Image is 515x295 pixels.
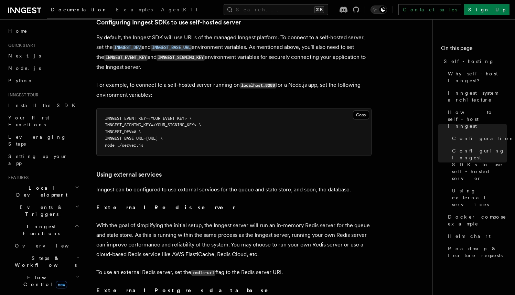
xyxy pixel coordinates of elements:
[8,78,33,83] span: Python
[8,134,66,147] span: Leveraging Steps
[105,123,201,127] span: INNGEST_SIGNING_KEY=<YOUR_SIGNING_KEY> \
[116,7,153,12] span: Examples
[8,154,67,166] span: Setting up your app
[96,204,235,211] strong: External Redis server
[224,4,328,15] button: Search...⌘K
[448,70,507,84] span: Why self-host Inngest?
[12,271,81,291] button: Flow Controlnew
[151,45,192,51] code: INNGEST_BASE_URL
[6,50,81,62] a: Next.js
[113,44,142,50] a: INNGEST_DEV
[445,211,507,230] a: Docker compose example
[6,175,29,180] span: Features
[6,223,74,237] span: Inngest Functions
[8,28,28,34] span: Home
[12,252,81,271] button: Steps & Workflows
[6,92,39,98] span: Inngest tour
[112,2,157,19] a: Examples
[6,182,81,201] button: Local Development
[445,230,507,242] a: Helm chart
[6,112,81,131] a: Your first Functions
[6,62,81,74] a: Node.js
[441,55,507,67] a: Self-hosting
[96,18,241,27] a: Configuring Inngest SDKs to use self-hosted server
[445,106,507,132] a: How to self-host Inngest
[6,25,81,37] a: Home
[452,135,515,142] span: Configuration
[12,274,76,288] span: Flow Control
[104,55,148,61] code: INNGEST_EVENT_KEY
[96,80,372,100] p: For example, to connect to a self-hosted server running on for a Node.js app, set the following e...
[8,53,41,59] span: Next.js
[448,245,507,259] span: Roadmap & feature requests
[6,150,81,169] a: Setting up your app
[6,74,81,87] a: Python
[105,116,192,121] span: INNGEST_EVENT_KEY=<YOUR_EVENT_KEY> \
[371,6,387,14] button: Toggle dark mode
[314,6,324,13] kbd: ⌘K
[113,45,142,51] code: INNGEST_DEV
[449,132,507,145] a: Configuration
[96,221,372,259] p: With the goal of simplifying the initial setup, the Inngest server will run an in-memory Redis se...
[12,240,81,252] a: Overview
[448,109,507,129] span: How to self-host Inngest
[8,65,41,71] span: Node.js
[240,83,276,88] code: localhost:8288
[157,55,205,61] code: INNGEST_SIGNING_KEY
[6,185,75,198] span: Local Development
[161,7,197,12] span: AgentKit
[6,99,81,112] a: Install the SDK
[191,270,215,276] code: redis-uri
[96,170,162,179] a: Using external services
[448,233,491,240] span: Helm chart
[464,4,509,15] a: Sign Up
[449,185,507,211] a: Using external services
[445,242,507,262] a: Roadmap & feature requests
[6,220,81,240] button: Inngest Functions
[151,44,192,50] a: INNGEST_BASE_URL
[8,103,79,108] span: Install the SDK
[445,87,507,106] a: Inngest system architecture
[6,201,81,220] button: Events & Triggers
[441,44,507,55] h4: On this page
[445,67,507,87] a: Why self-host Inngest?
[6,43,35,48] span: Quick start
[398,4,461,15] a: Contact sales
[56,281,67,288] span: new
[8,115,49,127] span: Your first Functions
[51,7,108,12] span: Documentation
[105,136,163,141] span: INNGEST_BASE_URL=[URL] \
[449,145,507,185] a: Configuring Inngest SDKs to use self-hosted server
[96,287,278,294] strong: External Postgres database
[448,89,507,103] span: Inngest system architecture
[96,185,372,194] p: Inngest can be configured to use external services for the queue and state store, and soon, the d...
[96,33,372,72] p: By default, the Inngest SDK will use URLs of the managed Inngest platform. To connect to a self-h...
[452,147,507,182] span: Configuring Inngest SDKs to use self-hosted server
[6,204,75,218] span: Events & Triggers
[6,131,81,150] a: Leveraging Steps
[12,255,77,268] span: Steps & Workflows
[452,187,507,208] span: Using external services
[96,267,372,277] p: To use an external Redis server, set the flag to the Redis server URI.
[105,129,141,134] span: INNGEST_DEV=0 \
[353,110,369,119] button: Copy
[15,243,86,249] span: Overview
[105,143,143,148] span: node ./server.js
[47,2,112,19] a: Documentation
[157,2,202,19] a: AgentKit
[444,58,494,65] span: Self-hosting
[448,213,507,227] span: Docker compose example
